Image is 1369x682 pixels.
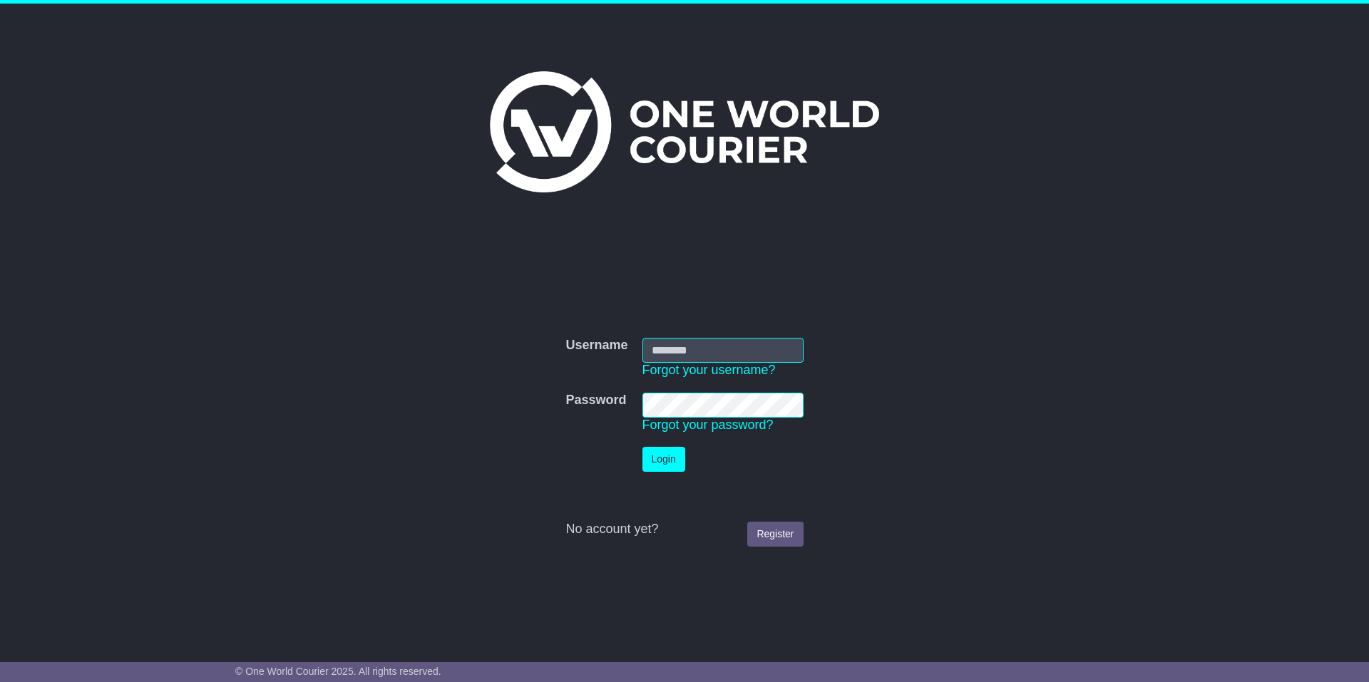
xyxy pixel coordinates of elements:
span: © One World Courier 2025. All rights reserved. [235,666,441,677]
img: One World [490,71,879,192]
label: Username [565,338,627,353]
label: Password [565,393,626,408]
a: Forgot your password? [642,418,774,432]
button: Login [642,447,685,472]
a: Forgot your username? [642,363,776,377]
div: No account yet? [565,522,803,537]
a: Register [747,522,803,547]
